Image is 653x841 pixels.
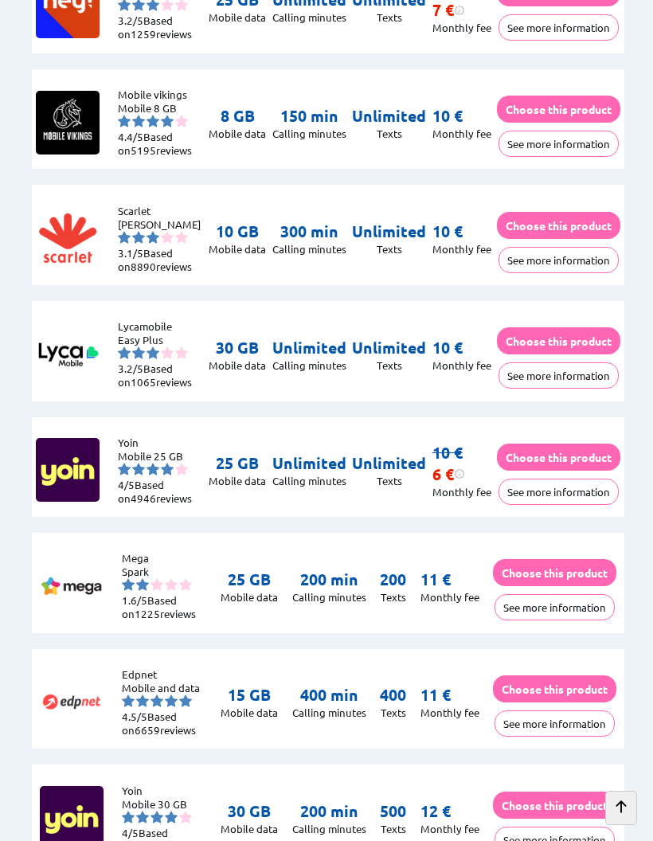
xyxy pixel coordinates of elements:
img: starnr1 [118,115,131,127]
p: Unlimited [352,105,426,127]
li: Based on reviews [118,246,201,273]
li: Easy Plus [118,333,201,346]
span: 4.4/5 [118,130,143,143]
button: Choose this product [497,96,620,123]
button: See more information [499,479,619,505]
p: 11 € [420,569,451,590]
p: 200 min [292,569,366,590]
li: Edpnet [122,667,205,681]
li: Mobile 30 GB [122,797,205,811]
p: Mobile data [209,10,266,24]
p: Monthly fee [420,706,479,719]
span: 1.6/5 [122,593,147,607]
li: Mobile 25 GB [118,449,201,463]
img: starnr1 [122,578,135,591]
img: starnr2 [136,811,149,823]
img: Logo of Lycamobile [36,323,100,386]
img: starnr4 [165,694,178,707]
p: Monthly fee [420,590,479,604]
button: Choose this product [493,675,616,702]
li: Based on reviews [122,710,205,737]
p: Monthly fee [432,242,491,256]
img: starnr4 [165,811,178,823]
p: 300 min [272,221,346,242]
p: 30 GB [209,337,266,358]
p: 25 GB [209,452,266,474]
button: Choose this product [497,212,620,239]
p: 200 min [292,800,366,822]
img: starnr5 [175,463,188,475]
button: Choose this product [493,559,616,586]
p: Monthly fee [432,358,491,372]
p: Texts [380,822,406,835]
span: 4/5 [118,478,135,491]
img: Logo of Mega [40,554,104,618]
p: 30 GB [221,800,278,822]
img: starnr1 [118,231,131,244]
p: 10 € [432,105,463,127]
a: See more information [499,485,619,499]
li: Based on reviews [118,14,201,41]
img: information [454,468,465,479]
p: Texts [352,242,426,256]
p: Calling minutes [272,127,346,140]
img: starnr1 [122,811,135,823]
span: 5195 [131,143,156,157]
span: 3.2/5 [118,14,143,27]
p: Texts [352,127,426,140]
button: See more information [499,247,619,273]
button: Choose this product [497,327,620,354]
img: starnr2 [132,231,145,244]
p: 200 [380,569,406,590]
button: See more information [499,131,619,157]
a: See more information [499,253,619,267]
p: 11 € [420,684,451,706]
img: starnr2 [136,694,149,707]
p: Texts [380,590,406,604]
span: 4.5/5 [122,710,147,723]
span: 1259 [131,27,156,41]
p: Texts [352,358,426,372]
button: See more information [495,710,615,737]
img: starnr2 [132,346,145,359]
div: 6 € [432,464,465,485]
p: 15 GB [221,684,278,706]
li: Lycamobile [118,319,201,333]
p: 400 min [292,684,366,706]
a: Choose this product [493,566,616,580]
span: 3.1/5 [118,246,143,260]
p: Calling minutes [292,822,366,835]
span: 1065 [131,375,156,389]
img: starnr5 [175,231,188,244]
p: Mobile data [221,590,278,604]
p: Unlimited [352,221,426,242]
button: See more information [495,594,615,620]
button: See more information [499,14,619,41]
span: 8890 [131,260,156,273]
span: 3.2/5 [118,362,143,375]
img: starnr4 [161,231,174,244]
span: 4/5 [122,826,139,839]
li: Spark [122,565,205,578]
a: See more information [499,369,619,382]
img: starnr3 [151,578,163,591]
a: See more information [499,137,619,151]
p: 10 € [432,337,463,358]
a: Choose this product [497,451,620,464]
span: 6659 [135,723,160,737]
li: Yoin [118,436,201,449]
a: See more information [499,21,619,34]
li: Scarlet [118,204,201,217]
p: Calling minutes [292,706,366,719]
button: Choose this product [493,792,616,819]
img: starnr4 [161,463,174,475]
p: Unlimited [352,452,426,474]
a: Choose this product [497,103,620,116]
li: Based on reviews [122,593,205,620]
p: 10 GB [209,221,266,242]
p: Calling minutes [272,10,346,24]
img: starnr5 [179,694,192,707]
li: Mega [122,551,205,565]
img: starnr3 [147,346,159,359]
p: Mobile data [209,242,266,256]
